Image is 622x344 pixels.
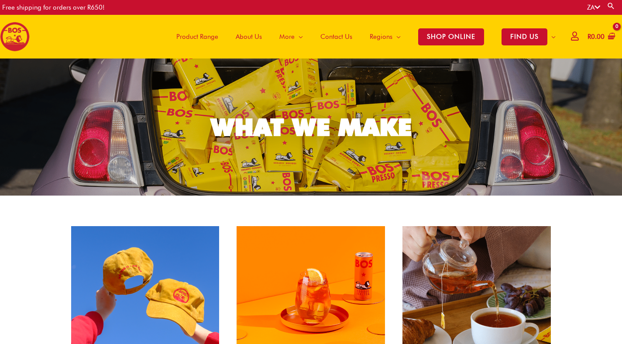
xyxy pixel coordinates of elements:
[502,28,547,45] span: FIND US
[211,115,412,139] div: WHAT WE MAKE
[236,24,262,50] span: About Us
[588,33,591,41] span: R
[607,2,615,10] a: Search button
[587,3,600,11] a: ZA
[418,28,484,45] span: SHOP ONLINE
[361,15,409,58] a: Regions
[227,15,271,58] a: About Us
[168,15,227,58] a: Product Range
[320,24,352,50] span: Contact Us
[279,24,295,50] span: More
[409,15,493,58] a: SHOP ONLINE
[161,15,564,58] nav: Site Navigation
[312,15,361,58] a: Contact Us
[586,27,615,47] a: View Shopping Cart, empty
[588,33,605,41] bdi: 0.00
[370,24,392,50] span: Regions
[271,15,312,58] a: More
[176,24,218,50] span: Product Range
